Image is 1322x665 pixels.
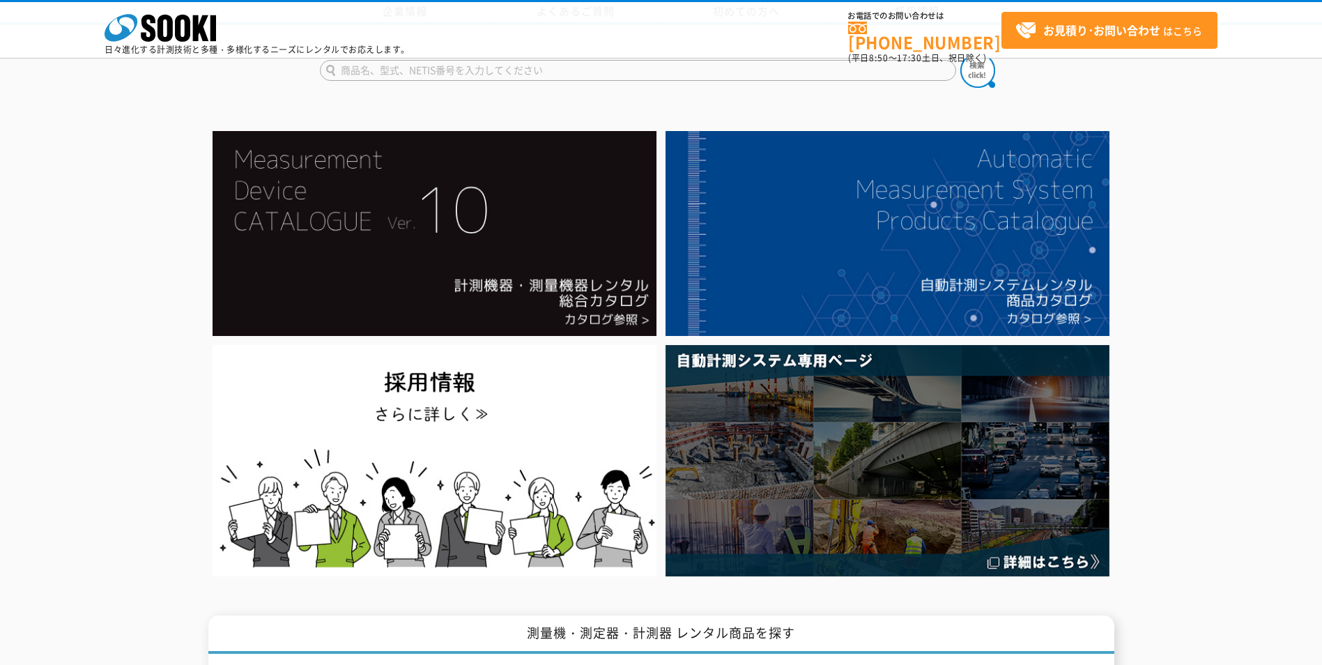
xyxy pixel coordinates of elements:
strong: お見積り･お問い合わせ [1043,22,1160,38]
input: 商品名、型式、NETIS番号を入力してください [320,60,956,81]
h1: 測量機・測定器・計測器 レンタル商品を探す [208,616,1114,654]
img: Catalog Ver10 [213,131,656,336]
span: (平日 ～ 土日、祝日除く) [848,52,986,64]
img: SOOKI recruit [213,345,656,576]
img: btn_search.png [960,53,995,88]
img: 自動計測システムカタログ [666,131,1109,336]
span: 17:30 [897,52,922,64]
a: お見積り･お問い合わせはこちら [1001,12,1217,49]
p: 日々進化する計測技術と多種・多様化するニーズにレンタルでお応えします。 [105,45,410,54]
a: [PHONE_NUMBER] [848,22,1001,50]
span: はこちら [1015,20,1202,41]
span: お電話でのお問い合わせは [848,12,1001,20]
span: 8:50 [869,52,889,64]
img: 自動計測システム専用ページ [666,345,1109,576]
